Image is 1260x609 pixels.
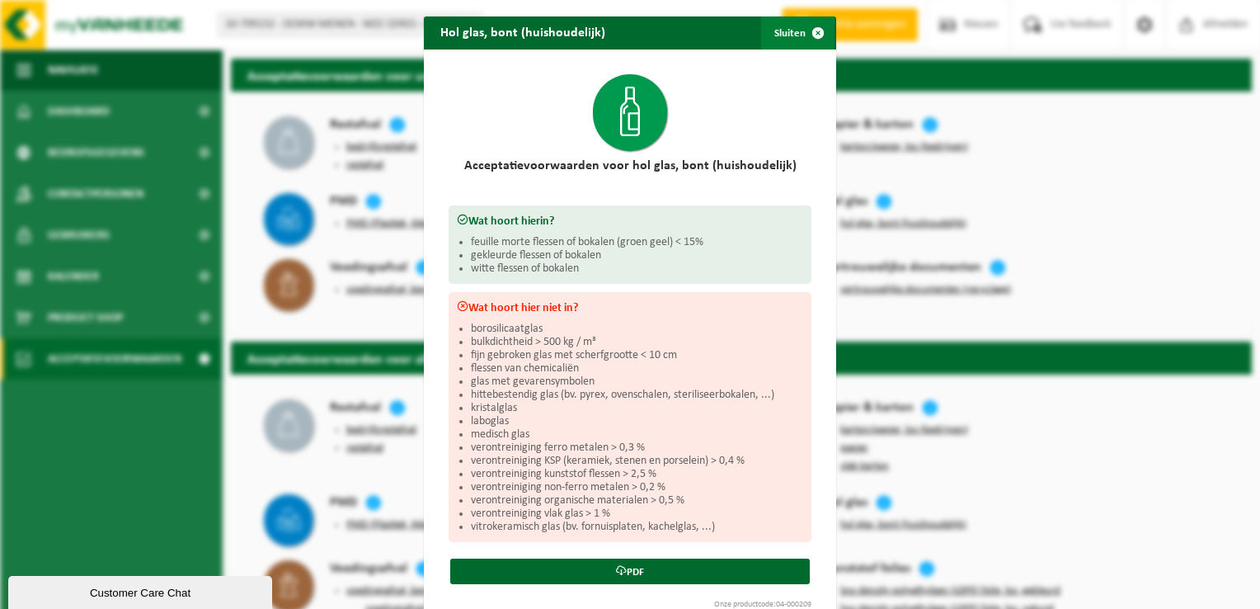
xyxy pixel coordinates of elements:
li: verontreiniging vlak glas > 1 % [471,507,803,521]
h3: Wat hoort hier niet in? [457,300,803,314]
h2: Acceptatievoorwaarden voor hol glas, bont (huishoudelijk) [449,159,811,172]
h3: Wat hoort hierin? [457,214,803,228]
div: Onze productcode:04-000209 [440,601,820,609]
li: fijn gebroken glas met scherfgrootte < 10 cm [471,349,803,362]
li: verontreiniging KSP (keramiek, stenen en porselein) > 0,4 % [471,455,803,468]
button: Sluiten [761,17,835,50]
li: borosilicaatglas [471,323,803,336]
a: PDF [450,559,810,584]
li: laboglas [471,415,803,428]
li: kristalglas [471,402,803,415]
h2: Hol glas, bont (huishoudelijk) [424,17,622,48]
li: medisch glas [471,428,803,441]
li: witte flessen of bokalen [471,262,803,276]
li: verontreiniging kunststof flessen > 2,5 % [471,468,803,481]
li: glas met gevarensymbolen [471,375,803,389]
li: verontreiniging non-ferro metalen > 0,2 % [471,481,803,494]
iframe: chat widget [8,573,275,609]
li: verontreiniging organische materialen > 0,5 % [471,494,803,507]
li: feuille morte flessen of bokalen (groen geel) < 15% [471,236,803,249]
li: vitrokeramisch glas (bv. fornuisplaten, kachelglas, ...) [471,521,803,534]
li: verontreiniging ferro metalen > 0,3 % [471,441,803,455]
li: bulkdichtheid > 500 kg / m³ [471,336,803,349]
li: hittebestendig glas (bv. pyrex, ovenschalen, steriliseerbokalen, ...) [471,389,803,402]
li: gekleurde flessen of bokalen [471,249,803,262]
li: flessen van chemicaliën [471,362,803,375]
